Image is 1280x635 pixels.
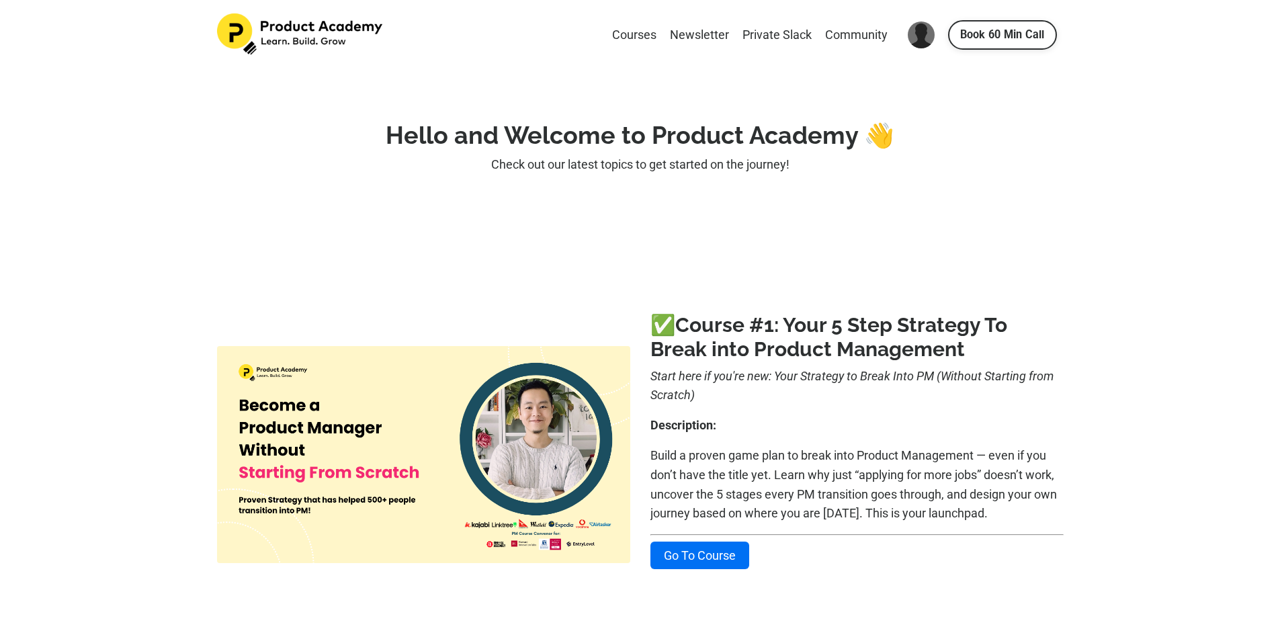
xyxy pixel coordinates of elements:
[670,26,729,45] a: Newsletter
[217,346,630,563] img: cf5b4f5-4ff4-63b-cf6a-50f800045db_11.png
[675,313,764,337] a: Course #
[650,418,716,432] b: Description:
[650,446,1064,523] p: Build a proven game plan to break into Product Management — even if you don’t have the title yet....
[742,26,812,45] a: Private Slack
[650,542,749,569] a: Go To Course
[612,26,656,45] a: Courses
[217,13,385,55] img: Product Academy Logo
[908,22,935,48] img: User Avatar
[650,369,1054,403] i: Start here if you're new: Your Strategy to Break Into PM (Without Starting from Scratch)
[825,26,888,45] a: Community
[217,155,1064,175] p: Check out our latest topics to get started on the journey!
[386,121,894,149] strong: Hello and Welcome to Product Academy 👋
[650,313,764,337] b: ✅
[650,313,1007,361] a: 1: Your 5 Step Strategy To Break into Product Management
[948,20,1057,50] a: Book 60 Min Call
